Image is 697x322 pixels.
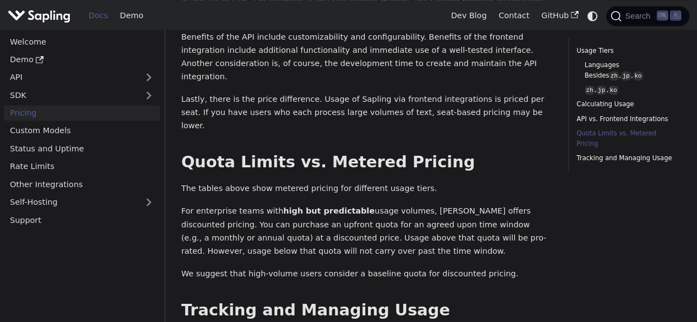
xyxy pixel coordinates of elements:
[4,105,160,121] a: Pricing
[576,99,677,110] a: Calculating Usage
[4,194,160,210] a: Self-Hosting
[622,12,657,20] span: Search
[4,176,160,192] a: Other Integrations
[576,46,677,56] a: Usage Tiers
[4,123,160,139] a: Custom Models
[606,6,689,26] button: Search (Ctrl+K)
[4,87,138,103] a: SDK
[283,206,375,215] strong: high but predictable
[4,212,160,228] a: Support
[181,300,552,320] h2: Tracking and Managing Usage
[8,8,71,24] img: Sapling.ai
[83,7,114,24] a: Docs
[445,7,492,24] a: Dev Blog
[138,69,160,85] button: Expand sidebar category 'API'
[181,152,552,172] h2: Quota Limits vs. Metered Pricing
[181,31,552,83] p: Benefits of the API include customizability and configurability. Benefits of the frontend integra...
[138,87,160,103] button: Expand sidebar category 'SDK'
[576,153,677,163] a: Tracking and Managing Usage
[585,8,601,24] button: Switch between dark and light mode (currently system mode)
[585,60,673,81] a: Languages Besideszh,jp,ko
[181,182,552,195] p: The tables above show metered pricing for different usage tiers.
[114,7,149,24] a: Demo
[576,128,677,149] a: Quota Limits vs. Metered Pricing
[4,159,160,174] a: Rate Limits
[670,10,681,20] kbd: K
[4,52,160,68] a: Demo
[535,7,584,24] a: GitHub
[608,85,618,95] code: ko
[633,71,643,80] code: ko
[181,93,552,132] p: Lastly, there is the price difference. Usage of Sapling via frontend integrations is priced per s...
[576,114,677,124] a: API vs. Frontend Integrations
[585,85,673,95] a: zh,jp,ko
[609,71,619,80] code: zh
[4,140,160,156] a: Status and Uptime
[4,69,138,85] a: API
[4,34,160,50] a: Welcome
[8,8,74,24] a: Sapling.ai
[621,71,631,80] code: jp
[181,205,552,257] p: For enterprise teams with usage volumes, [PERSON_NAME] offers discounted pricing. You can purchas...
[585,85,595,95] code: zh
[181,267,552,280] p: We suggest that high-volume users consider a baseline quota for discounted pricing.
[493,7,536,24] a: Contact
[596,85,606,95] code: jp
